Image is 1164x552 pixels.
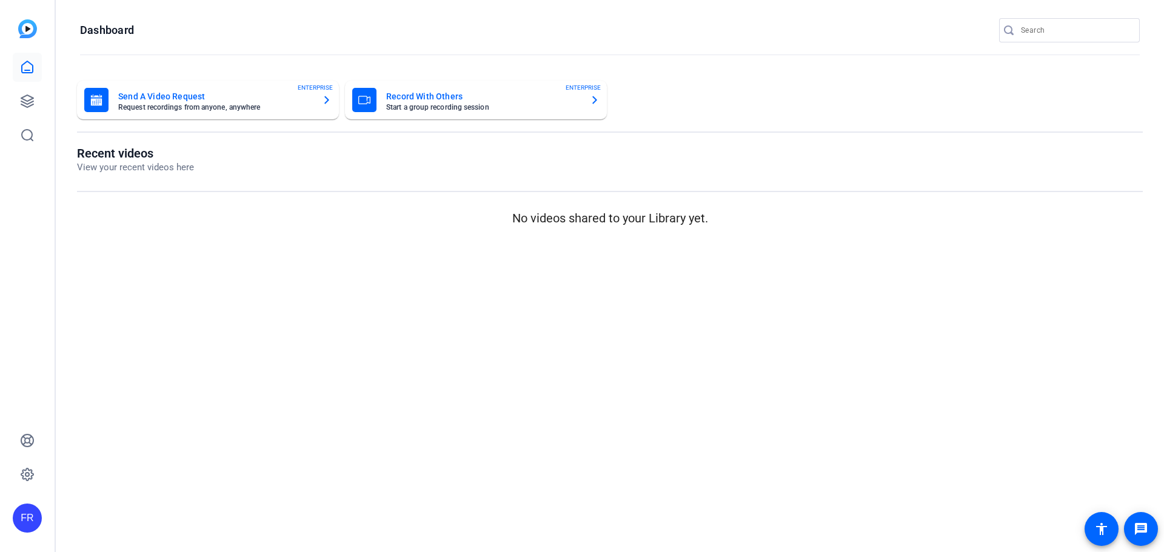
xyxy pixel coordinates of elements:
button: Record With OthersStart a group recording sessionENTERPRISE [345,81,607,119]
mat-card-subtitle: Request recordings from anyone, anywhere [118,104,312,111]
mat-card-title: Record With Others [386,89,580,104]
span: ENTERPRISE [566,83,601,92]
h1: Dashboard [80,23,134,38]
input: Search [1021,23,1130,38]
mat-card-subtitle: Start a group recording session [386,104,580,111]
p: No videos shared to your Library yet. [77,209,1143,227]
mat-icon: message [1134,522,1148,536]
mat-icon: accessibility [1094,522,1109,536]
span: ENTERPRISE [298,83,333,92]
mat-card-title: Send A Video Request [118,89,312,104]
button: Send A Video RequestRequest recordings from anyone, anywhereENTERPRISE [77,81,339,119]
p: View your recent videos here [77,161,194,175]
img: blue-gradient.svg [18,19,37,38]
div: FR [13,504,42,533]
h1: Recent videos [77,146,194,161]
